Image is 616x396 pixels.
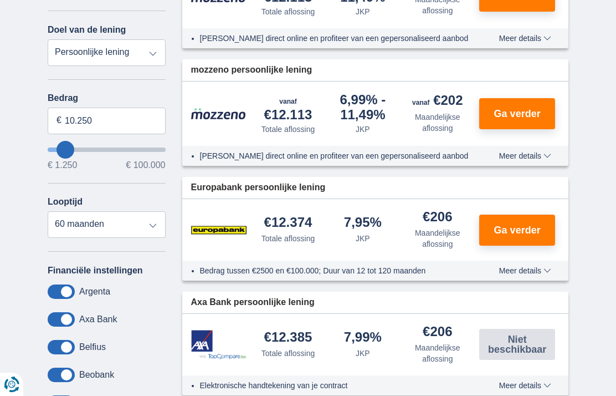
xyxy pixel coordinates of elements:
div: 7,99% [344,331,382,346]
label: Financiële instellingen [48,266,143,276]
label: Doel van de lening [48,25,126,35]
span: Meer details [499,152,551,160]
span: Meer details [499,34,551,42]
button: Ga verder [479,215,555,246]
li: [PERSON_NAME] direct online en profiteer van een gepersonaliseerd aanbod [200,33,475,44]
label: Axa Bank [79,314,117,324]
button: Niet beschikbaar [479,329,555,360]
div: JKP [356,6,370,17]
span: Meer details [499,267,551,275]
img: product.pl.alt Axa Bank [191,330,247,359]
div: €12.113 [255,93,321,121]
span: € [57,114,61,127]
div: Totale aflossing [261,233,315,244]
input: wantToBorrow [48,148,166,152]
label: Beobank [79,370,114,380]
label: Argenta [79,287,110,297]
div: €12.374 [264,216,312,231]
div: Totale aflossing [261,6,315,17]
div: JKP [356,233,370,244]
img: product.pl.alt Mozzeno [191,108,247,120]
div: Maandelijkse aflossing [404,227,470,250]
div: JKP [356,348,370,359]
li: Elektronische handtekening van je contract [200,380,475,391]
li: [PERSON_NAME] direct online en profiteer van een gepersonaliseerd aanbod [200,150,475,161]
div: JKP [356,124,370,135]
button: Meer details [491,381,559,390]
button: Meer details [491,151,559,160]
div: Maandelijkse aflossing [404,342,470,364]
div: 7,95% [344,216,382,231]
li: Bedrag tussen €2500 en €100.000; Duur van 12 tot 120 maanden [200,265,475,276]
span: Ga verder [494,225,541,235]
div: €202 [412,94,463,109]
div: Maandelijkse aflossing [404,111,470,134]
div: 6,99% [330,93,396,121]
span: Meer details [499,382,551,389]
div: €206 [423,325,452,340]
div: €206 [423,210,452,225]
span: mozzeno persoonlijke lening [191,64,312,77]
button: Meer details [491,266,559,275]
button: Meer details [491,34,559,43]
button: Ga verder [479,98,555,129]
label: Looptijd [48,197,83,207]
span: € 1.250 [48,161,77,170]
span: Ga verder [494,109,541,119]
span: Europabank persoonlijke lening [191,181,326,194]
div: Totale aflossing [261,348,315,359]
span: Niet beschikbaar [482,334,552,354]
div: €12.385 [264,331,312,346]
span: € 100.000 [126,161,165,170]
label: Bedrag [48,93,166,103]
img: product.pl.alt Europabank [191,216,247,244]
span: Axa Bank persoonlijke lening [191,296,315,309]
div: Totale aflossing [261,124,315,135]
label: Belfius [79,342,106,352]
